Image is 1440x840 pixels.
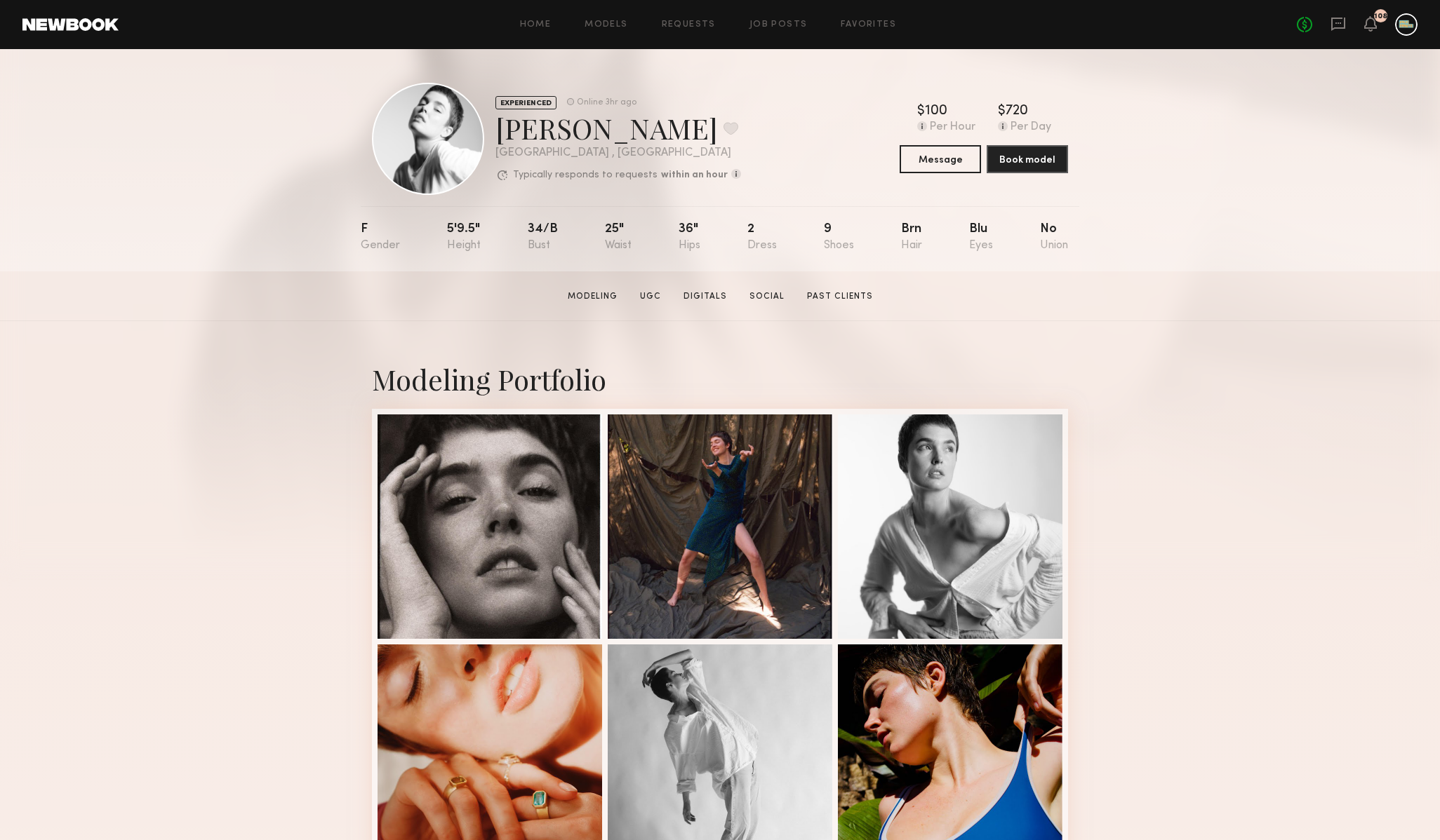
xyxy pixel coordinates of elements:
a: Modeling [562,290,623,303]
p: Typically responds to requests [513,170,658,180]
a: Models [585,20,627,29]
a: UGC [634,290,667,303]
div: Online 3hr ago [577,98,636,107]
div: 100 [925,104,947,118]
div: Per Hour [930,121,975,134]
div: Brn [901,223,922,252]
div: 25" [605,223,632,252]
a: Digitals [678,290,733,303]
div: 108 [1374,13,1387,20]
div: 720 [1006,104,1028,118]
div: 9 [824,223,854,252]
a: Social [744,290,790,303]
b: within an hour [661,170,728,180]
div: 36" [679,223,700,252]
a: Favorites [841,20,896,29]
div: F [361,223,400,252]
div: 2 [747,223,777,252]
div: [GEOGRAPHIC_DATA] , [GEOGRAPHIC_DATA] [495,147,741,159]
button: Book model [987,145,1068,173]
div: 34/b [528,223,558,252]
div: 5'9.5" [447,223,481,252]
div: Per Day [1011,121,1051,134]
a: Past Clients [801,290,879,303]
div: No [1040,223,1068,252]
div: $ [917,104,925,118]
div: Blu [969,223,993,252]
div: EXPERIENCED [495,96,556,109]
a: Requests [662,20,716,29]
button: Message [900,145,981,173]
a: Job Posts [749,20,808,29]
div: $ [998,104,1006,118]
a: Home [520,20,552,29]
div: [PERSON_NAME] [495,109,741,147]
div: Modeling Portfolio [372,360,1068,398]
